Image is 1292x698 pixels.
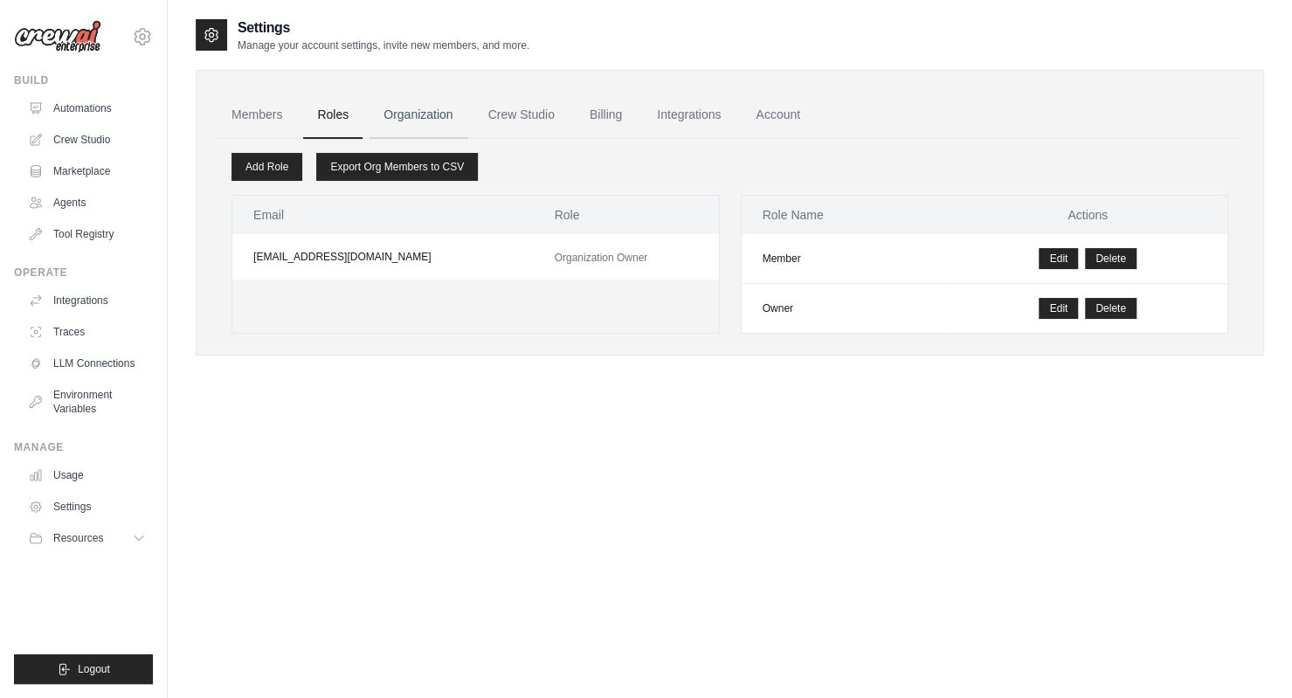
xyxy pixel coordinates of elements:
a: Roles [303,92,363,139]
img: Logo [14,20,101,53]
button: Delete [1085,248,1137,269]
button: Resources [21,524,153,552]
a: Add Role [231,153,302,181]
h2: Settings [238,17,529,38]
a: LLM Connections [21,349,153,377]
button: Logout [14,654,153,684]
a: Tool Registry [21,220,153,248]
th: Actions [948,196,1227,234]
a: Marketplace [21,157,153,185]
th: Role Name [742,196,949,234]
a: Edit [1039,298,1078,319]
a: Agents [21,189,153,217]
button: Delete [1085,298,1137,319]
a: Members [218,92,296,139]
th: Role [533,196,718,234]
a: Environment Variables [21,381,153,423]
div: Build [14,73,153,87]
div: Manage [14,440,153,454]
a: Organization [370,92,466,139]
span: Resources [53,531,103,545]
th: Email [232,196,533,234]
a: Crew Studio [474,92,569,139]
a: Integrations [21,287,153,314]
td: Owner [742,284,949,334]
a: Billing [576,92,636,139]
a: Crew Studio [21,126,153,154]
a: Automations [21,94,153,122]
a: Usage [21,461,153,489]
a: Account [742,92,814,139]
td: [EMAIL_ADDRESS][DOMAIN_NAME] [232,234,533,280]
span: Organization Owner [554,252,647,264]
a: Settings [21,493,153,521]
span: Logout [78,662,110,676]
a: Integrations [643,92,735,139]
a: Edit [1039,248,1078,269]
a: Export Org Members to CSV [316,153,478,181]
a: Traces [21,318,153,346]
p: Manage your account settings, invite new members, and more. [238,38,529,52]
td: Member [742,234,949,284]
div: Operate [14,266,153,280]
